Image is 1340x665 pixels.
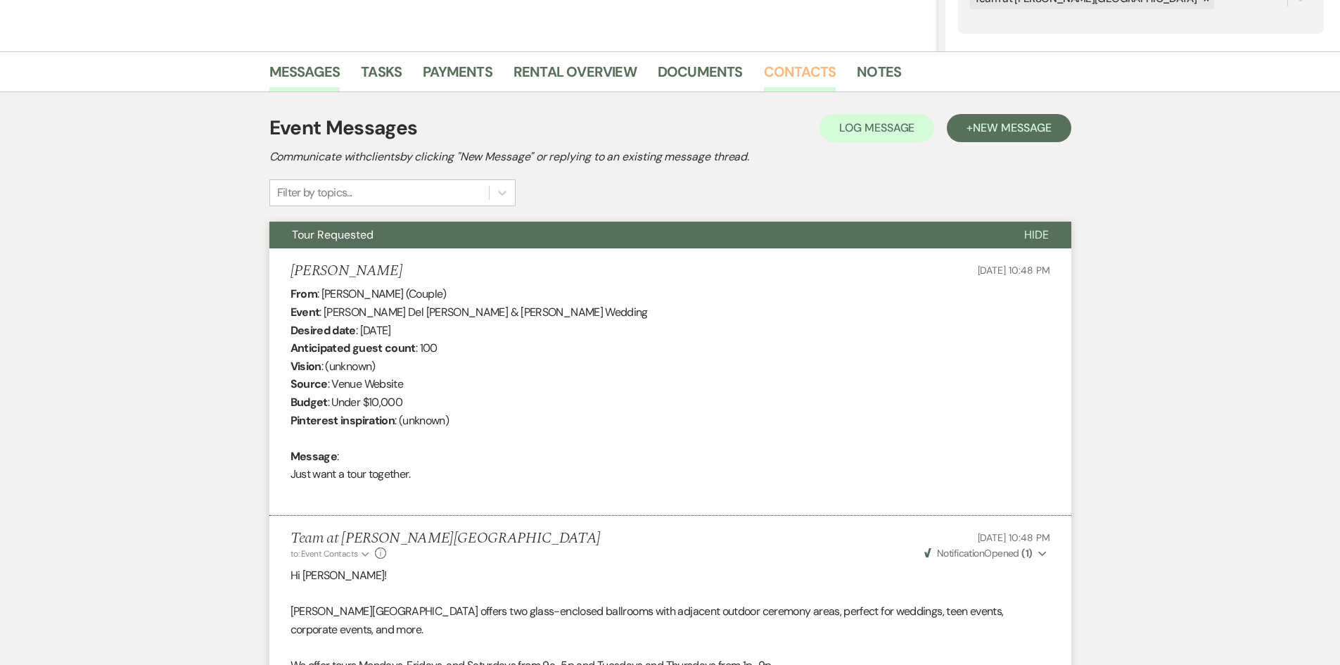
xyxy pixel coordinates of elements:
[978,531,1050,544] span: [DATE] 10:48 PM
[291,413,395,428] b: Pinterest inspiration
[292,227,374,242] span: Tour Requested
[291,602,1050,638] p: [PERSON_NAME][GEOGRAPHIC_DATA] offers two glass-enclosed ballrooms with adjacent outdoor ceremony...
[819,114,934,142] button: Log Message
[269,148,1071,165] h2: Communicate with clients by clicking "New Message" or replying to an existing message thread.
[291,286,317,301] b: From
[291,359,321,374] b: Vision
[269,61,340,91] a: Messages
[269,113,418,143] h1: Event Messages
[291,262,402,280] h5: [PERSON_NAME]
[423,61,492,91] a: Payments
[291,376,328,391] b: Source
[291,547,371,560] button: to: Event Contacts
[1002,222,1071,248] button: Hide
[947,114,1071,142] button: +New Message
[922,546,1050,561] button: NotificationOpened (1)
[291,341,416,355] b: Anticipated guest count
[361,61,402,91] a: Tasks
[291,449,338,464] b: Message
[764,61,836,91] a: Contacts
[269,222,1002,248] button: Tour Requested
[277,184,352,201] div: Filter by topics...
[513,61,637,91] a: Rental Overview
[924,547,1033,559] span: Opened
[973,120,1051,135] span: New Message
[1021,547,1032,559] strong: ( 1 )
[291,323,356,338] b: Desired date
[291,305,320,319] b: Event
[291,395,328,410] b: Budget
[291,530,601,547] h5: Team at [PERSON_NAME][GEOGRAPHIC_DATA]
[291,548,358,559] span: to: Event Contacts
[1024,227,1049,242] span: Hide
[291,285,1050,501] div: : [PERSON_NAME] (Couple) : [PERSON_NAME] Del [PERSON_NAME] & [PERSON_NAME] Wedding : [DATE] : 100...
[857,61,901,91] a: Notes
[658,61,743,91] a: Documents
[291,566,1050,585] p: Hi [PERSON_NAME]!
[937,547,984,559] span: Notification
[978,264,1050,277] span: [DATE] 10:48 PM
[839,120,914,135] span: Log Message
